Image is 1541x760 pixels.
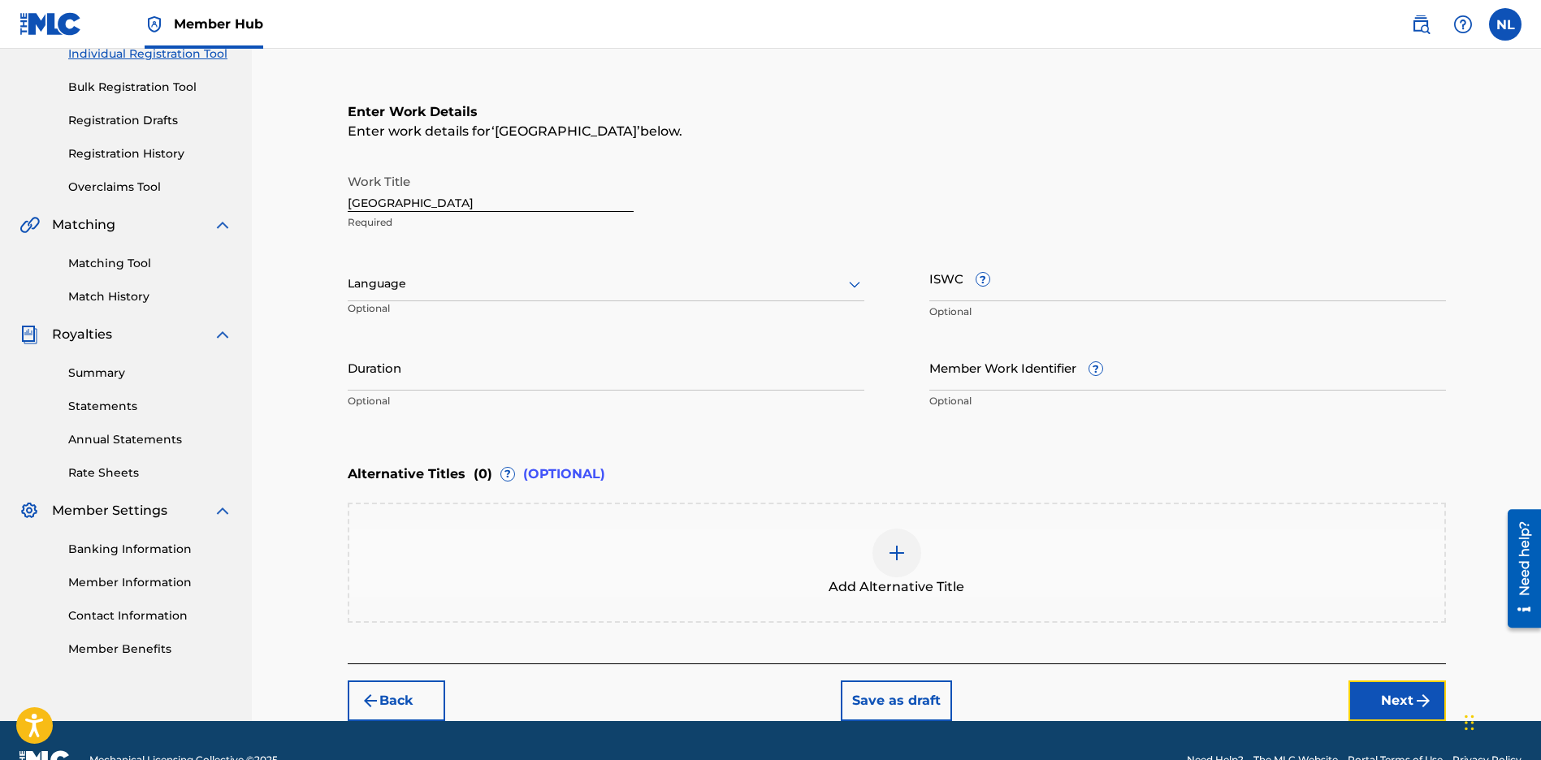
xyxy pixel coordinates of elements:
a: Contact Information [68,607,232,624]
img: expand [213,215,232,235]
div: Drag [1465,698,1474,747]
a: Overclaims Tool [68,179,232,196]
span: (OPTIONAL) [523,464,605,484]
a: Annual Statements [68,431,232,448]
img: Top Rightsholder [145,15,164,34]
a: Match History [68,288,232,305]
a: Matching Tool [68,255,232,272]
h6: Enter Work Details [348,102,1446,122]
span: ? [976,273,989,286]
a: Individual Registration Tool [68,45,232,63]
a: Member Benefits [68,641,232,658]
span: Member Hub [174,15,263,33]
span: Add Alternative Title [829,577,964,597]
a: Registration History [68,145,232,162]
span: ? [501,468,514,481]
img: Matching [19,215,40,235]
img: search [1411,15,1431,34]
iframe: Chat Widget [1460,682,1541,760]
div: User Menu [1489,8,1522,41]
span: below. [640,123,682,139]
p: Optional [929,304,1446,319]
button: Next [1348,680,1446,721]
a: Rate Sheets [68,464,232,481]
img: f7272a7cc735f4ea7f67.svg [1413,691,1433,710]
img: MLC Logo [19,12,82,36]
p: Optional [929,394,1446,408]
a: Statements [68,398,232,415]
a: Public Search [1405,8,1437,41]
span: Matching [52,215,115,235]
span: Iceland [491,123,640,139]
a: Bulk Registration Tool [68,79,232,96]
span: Enter work details for [348,123,491,139]
img: add [887,543,907,563]
span: Alternative Titles [348,464,465,484]
p: Required [348,215,634,230]
img: help [1453,15,1473,34]
img: Member Settings [19,501,39,520]
p: Optional [348,301,504,328]
iframe: Resource Center [1496,503,1541,633]
a: Summary [68,365,232,382]
div: Help [1447,8,1479,41]
img: expand [213,501,232,520]
span: Royalties [52,325,112,344]
img: 7ee5dd4eb1f8a8e3ef2f.svg [361,691,380,710]
button: Save as draft [841,680,952,721]
button: Back [348,680,445,721]
a: Member Information [68,574,232,591]
span: Member Settings [52,501,167,520]
p: Optional [348,394,864,408]
a: Registration Drafts [68,112,232,129]
a: Banking Information [68,541,232,558]
img: expand [213,325,232,344]
span: [GEOGRAPHIC_DATA] [495,123,637,139]
img: Royalties [19,325,39,344]
span: ( 0 ) [474,464,492,484]
span: ? [1089,362,1102,375]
